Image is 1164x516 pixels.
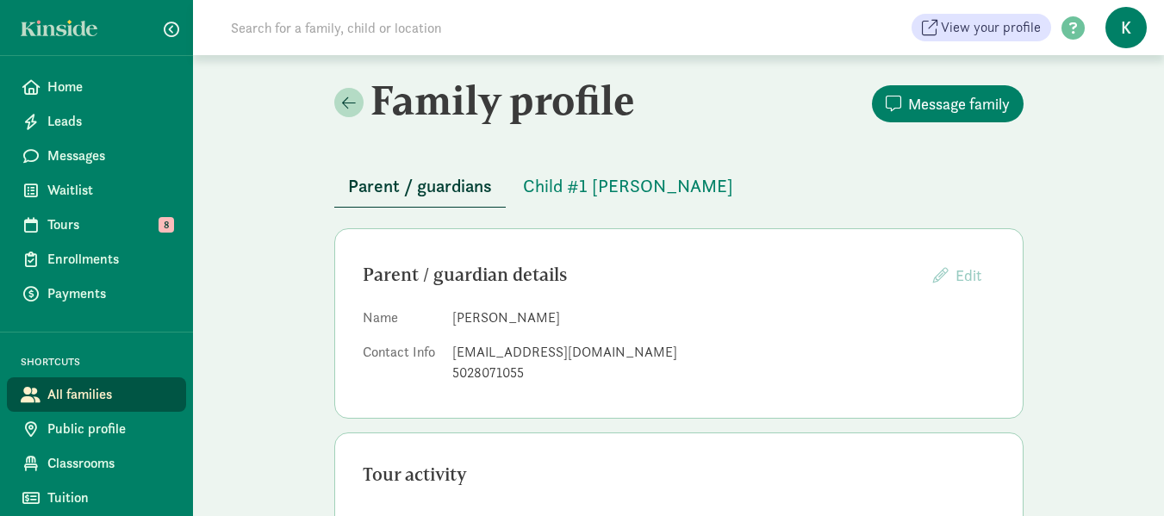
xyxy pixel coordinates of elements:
[452,308,995,328] dd: [PERSON_NAME]
[334,165,506,208] button: Parent / guardians
[908,92,1010,115] span: Message family
[452,342,995,363] div: [EMAIL_ADDRESS][DOMAIN_NAME]
[872,85,1024,122] button: Message family
[7,173,186,208] a: Waitlist
[47,488,172,508] span: Tuition
[159,217,174,233] span: 8
[7,377,186,412] a: All families
[7,412,186,446] a: Public profile
[7,446,186,481] a: Classrooms
[363,461,995,488] div: Tour activity
[363,261,919,289] div: Parent / guardian details
[47,419,172,439] span: Public profile
[523,172,733,200] span: Child #1 [PERSON_NAME]
[47,77,172,97] span: Home
[7,277,186,311] a: Payments
[363,308,439,335] dt: Name
[47,453,172,474] span: Classrooms
[509,177,747,196] a: Child #1 [PERSON_NAME]
[509,165,747,207] button: Child #1 [PERSON_NAME]
[334,177,506,196] a: Parent / guardians
[47,249,172,270] span: Enrollments
[7,242,186,277] a: Enrollments
[1105,7,1147,48] span: K
[363,342,439,390] dt: Contact Info
[47,180,172,201] span: Waitlist
[919,257,995,294] button: Edit
[348,172,492,200] span: Parent / guardians
[955,265,981,285] span: Edit
[7,208,186,242] a: Tours 8
[47,146,172,166] span: Messages
[452,363,995,383] div: 5028071055
[47,283,172,304] span: Payments
[334,76,675,124] h2: Family profile
[7,70,186,104] a: Home
[221,10,704,45] input: Search for a family, child or location
[47,384,172,405] span: All families
[1078,433,1164,516] iframe: Chat Widget
[941,17,1041,38] span: View your profile
[7,481,186,515] a: Tuition
[7,139,186,173] a: Messages
[47,111,172,132] span: Leads
[47,214,172,235] span: Tours
[912,14,1051,41] a: View your profile
[7,104,186,139] a: Leads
